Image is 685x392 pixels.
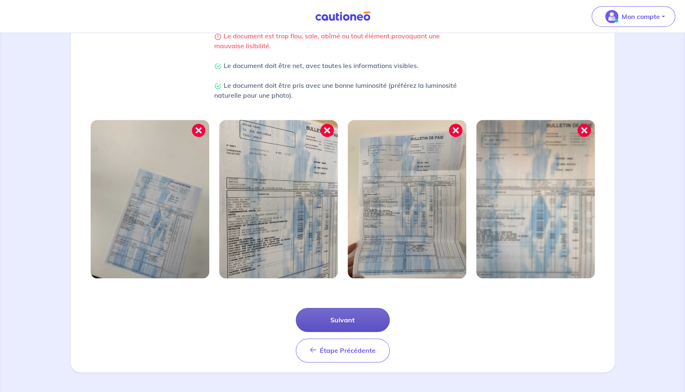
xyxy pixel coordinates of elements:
img: Cautioneo [312,11,374,21]
p: Le document doit être net, avec toutes les informations visibles. Le document doit être pris avec... [214,61,471,100]
img: illu_account_valid_menu.svg [605,10,618,23]
img: Check [214,82,222,90]
img: Check [214,63,222,70]
button: illu_account_valid_menu.svgMon compte [591,6,675,27]
img: Image mal cadrée 1 [91,120,209,278]
p: Le document est trop flou, sale, abîmé ou tout élément provoquant une mauvaise lisibilité. [214,31,471,51]
img: Image mal cadrée 4 [476,120,595,278]
img: Warning [214,33,222,40]
button: Suivant [296,308,390,332]
span: Étape Précédente [320,346,376,354]
button: Étape Précédente [296,338,390,362]
img: Image mal cadrée 3 [348,120,466,278]
img: Image mal cadrée 2 [219,120,338,278]
p: Mon compte [622,12,660,21]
